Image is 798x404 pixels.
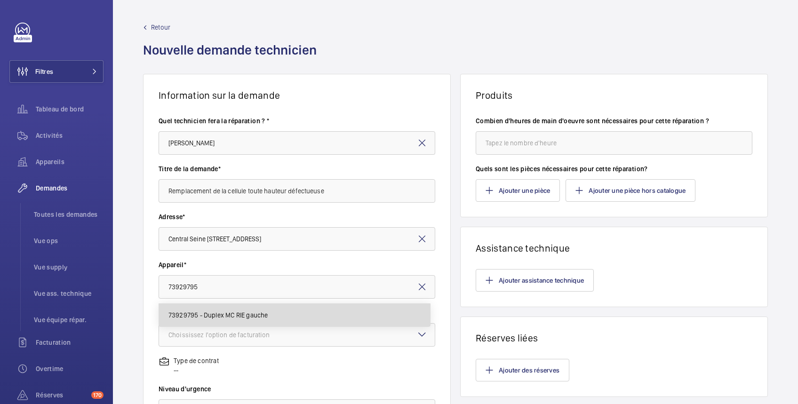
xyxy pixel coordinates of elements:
[36,183,104,193] span: Demandes
[476,269,594,292] button: Ajouter assistance technique
[159,89,435,101] h1: Information sur la demande
[159,275,435,299] input: Entrez l'appareil
[36,131,104,140] span: Activités
[159,384,435,394] label: Niveau d'urgence
[9,60,104,83] button: Filtres
[159,227,435,251] input: Entrez l'adresse
[174,356,219,365] p: Type de contrat
[476,164,752,174] label: Quels sont les pièces nécessaires pour cette réparation?
[34,315,104,325] span: Vue équipe répar.
[174,365,219,375] p: --
[159,179,435,203] input: Tapez le titre de la demande
[168,330,294,340] div: Choississez l'option de facturation
[476,242,752,254] h1: Assistance technique
[476,131,752,155] input: Tapez le nombre d'heure
[34,236,104,246] span: Vue ops
[143,41,322,74] h1: Nouvelle demande technicien
[36,364,104,373] span: Overtime
[476,116,752,126] label: Combien d'heures de main d'oeuvre sont nécessaires pour cette réparation ?
[36,104,104,114] span: Tableau de bord
[151,23,170,32] span: Retour
[566,179,695,202] button: Ajouter une pièce hors catalogue
[34,262,104,272] span: Vue supply
[159,260,435,269] label: Appareil*
[159,131,435,155] input: Sélectionner le technicien
[159,164,435,174] label: Titre de la demande*
[36,157,104,166] span: Appareils
[91,391,104,399] span: 170
[35,67,53,76] span: Filtres
[476,332,752,344] h1: Réserves liées
[34,289,104,298] span: Vue ass. technique
[168,310,268,320] span: 73929795 - Duplex MC RIE gauche
[36,338,104,347] span: Facturation
[476,359,569,381] button: Ajouter des réserves
[476,179,560,202] button: Ajouter une pièce
[159,212,435,222] label: Adresse*
[159,116,435,126] label: Quel technicien fera la réparation ? *
[476,89,752,101] h1: Produits
[36,390,88,400] span: Réserves
[34,210,104,219] span: Toutes les demandes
